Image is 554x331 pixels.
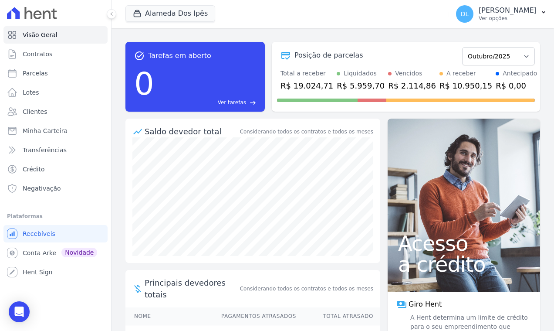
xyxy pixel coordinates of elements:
[23,50,52,58] span: Contratos
[479,6,537,15] p: [PERSON_NAME]
[23,88,39,97] span: Lotes
[23,249,56,257] span: Conta Arke
[125,5,215,22] button: Alameda Dos Ipês
[7,211,104,222] div: Plataformas
[3,65,108,82] a: Parcelas
[134,61,154,106] div: 0
[3,141,108,159] a: Transferências
[337,80,385,92] div: R$ 5.959,70
[218,99,246,106] span: Ver tarefas
[23,165,45,174] span: Crédito
[134,51,145,61] span: task_alt
[213,307,297,325] th: Pagamentos Atrasados
[280,69,333,78] div: Total a receber
[398,254,530,275] span: a crédito
[398,233,530,254] span: Acesso
[9,301,30,322] div: Open Intercom Messenger
[145,126,238,137] div: Saldo devedor total
[23,107,47,116] span: Clientes
[23,31,57,39] span: Visão Geral
[23,69,48,78] span: Parcelas
[439,80,492,92] div: R$ 10.950,15
[125,307,213,325] th: Nome
[240,285,373,293] span: Considerando todos os contratos e todos os meses
[23,146,67,154] span: Transferências
[3,45,108,63] a: Contratos
[23,184,61,193] span: Negativação
[3,103,108,120] a: Clientes
[3,244,108,262] a: Conta Arke Novidade
[23,229,55,238] span: Recebíveis
[409,299,442,310] span: Giro Hent
[388,80,436,92] div: R$ 2.114,86
[3,263,108,281] a: Hent Sign
[3,160,108,178] a: Crédito
[3,122,108,140] a: Minha Carteira
[240,128,373,136] div: Considerando todos os contratos e todos os meses
[145,277,238,300] span: Principais devedores totais
[294,50,363,61] div: Posição de parcelas
[479,15,537,22] p: Ver opções
[449,2,554,26] button: DL [PERSON_NAME] Ver opções
[461,11,469,17] span: DL
[3,225,108,242] a: Recebíveis
[158,99,256,106] a: Ver tarefas east
[148,51,211,61] span: Tarefas em aberto
[3,180,108,197] a: Negativação
[446,69,476,78] div: A receber
[297,307,380,325] th: Total Atrasado
[23,126,68,135] span: Minha Carteira
[61,248,97,257] span: Novidade
[496,80,537,92] div: R$ 0,00
[503,69,537,78] div: Antecipado
[3,26,108,44] a: Visão Geral
[3,84,108,101] a: Lotes
[344,69,377,78] div: Liquidados
[280,80,333,92] div: R$ 19.024,71
[23,268,53,276] span: Hent Sign
[250,99,256,106] span: east
[395,69,422,78] div: Vencidos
